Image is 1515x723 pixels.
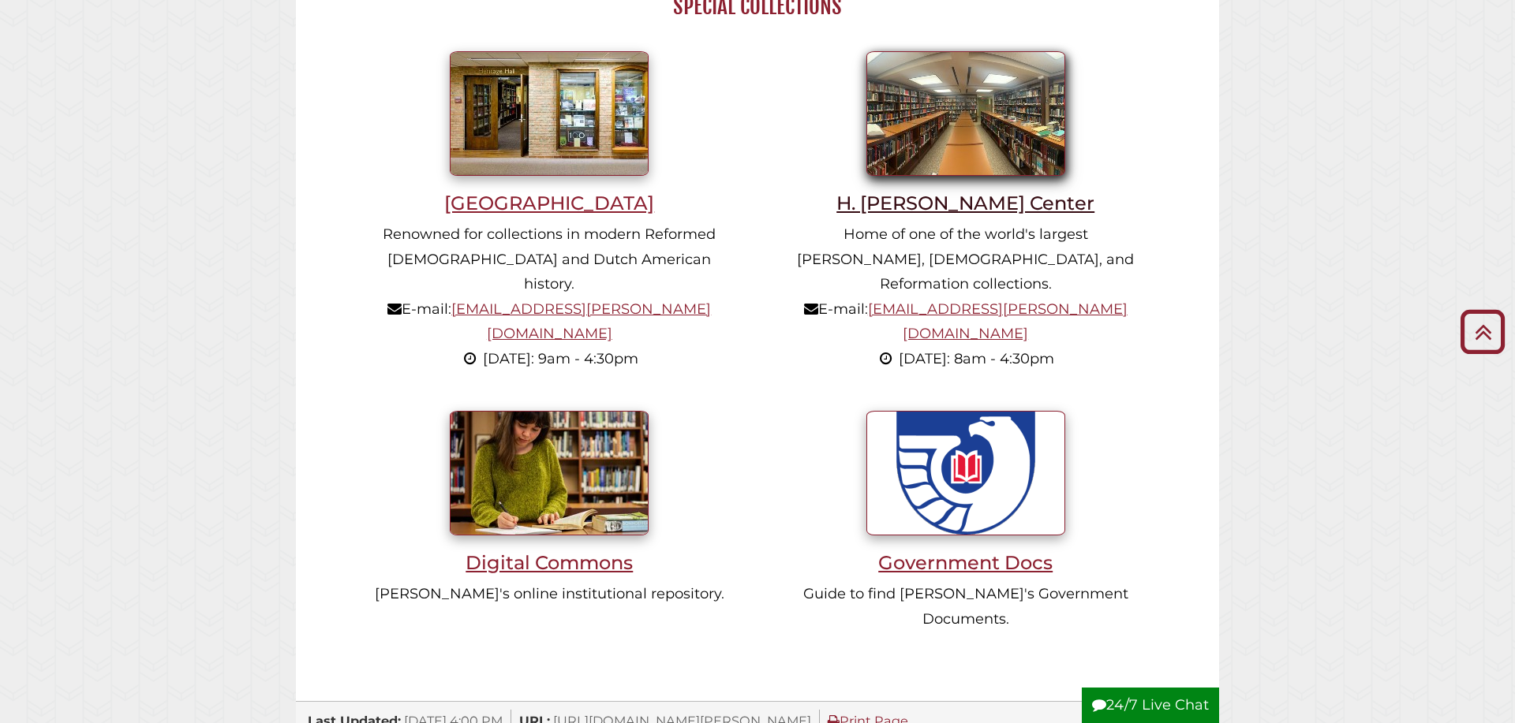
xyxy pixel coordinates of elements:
[787,464,1143,574] a: Government Docs
[372,464,728,574] a: Digital Commons
[372,582,728,607] p: [PERSON_NAME]'s online institutional repository.
[787,582,1143,632] p: Guide to find [PERSON_NAME]'s Government Documents.
[372,551,728,574] h3: Digital Commons
[372,192,728,214] h3: [GEOGRAPHIC_DATA]
[787,551,1143,574] h3: Government Docs
[450,411,649,535] img: Student writing inside library
[372,222,728,371] p: Renowned for collections in modern Reformed [DEMOGRAPHIC_DATA] and Dutch American history. E-mail:
[866,51,1065,176] img: Inside Meeter Center
[787,192,1143,214] h3: H. [PERSON_NAME] Center
[787,104,1143,214] a: H. [PERSON_NAME] Center
[372,104,728,214] a: [GEOGRAPHIC_DATA]
[1454,319,1511,345] a: Back to Top
[787,222,1143,371] p: Home of one of the world's largest [PERSON_NAME], [DEMOGRAPHIC_DATA], and Reformation collections...
[483,350,638,367] span: [DATE]: 9am - 4:30pm
[899,350,1054,367] span: [DATE]: 8am - 4:30pm
[866,411,1065,535] img: U.S. Government Documents seal
[868,300,1128,343] a: [EMAIL_ADDRESS][PERSON_NAME][DOMAIN_NAME]
[451,300,711,343] a: [EMAIL_ADDRESS][PERSON_NAME][DOMAIN_NAME]
[450,51,649,176] img: Heritage Hall entrance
